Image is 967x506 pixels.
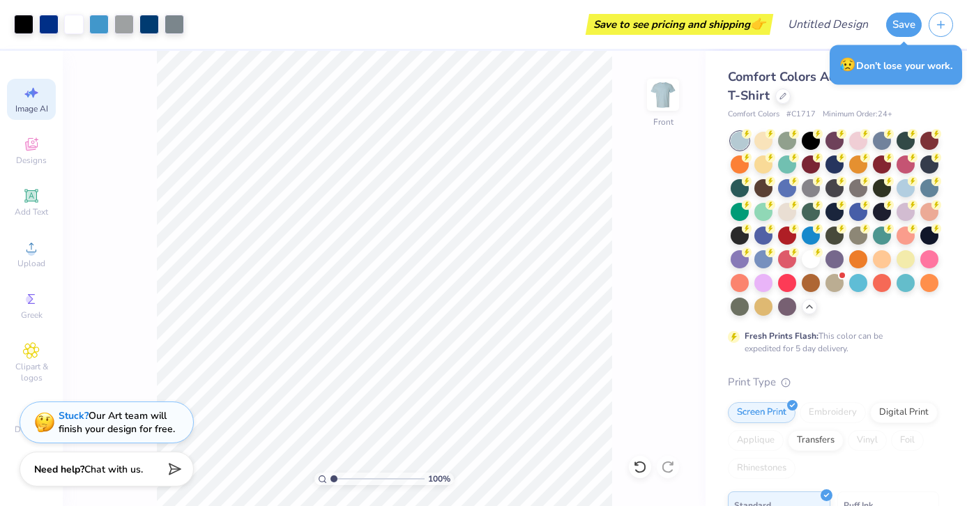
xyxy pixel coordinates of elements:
[830,45,962,85] div: Don’t lose your work.
[21,309,43,321] span: Greek
[16,155,47,166] span: Designs
[788,430,844,451] div: Transfers
[745,330,818,342] strong: Fresh Prints Flash:
[823,109,892,121] span: Minimum Order: 24 +
[15,103,48,114] span: Image AI
[428,473,450,485] span: 100 %
[649,81,677,109] img: Front
[728,458,795,479] div: Rhinestones
[17,258,45,269] span: Upload
[15,206,48,217] span: Add Text
[15,424,48,435] span: Decorate
[728,374,939,390] div: Print Type
[728,68,935,104] span: Comfort Colors Adult Heavyweight T-Shirt
[589,14,770,35] div: Save to see pricing and shipping
[886,13,922,37] button: Save
[59,409,175,436] div: Our Art team will finish your design for free.
[745,330,916,355] div: This color can be expedited for 5 day delivery.
[7,361,56,383] span: Clipart & logos
[59,409,89,422] strong: Stuck?
[777,10,879,38] input: Untitled Design
[870,402,938,423] div: Digital Print
[653,116,673,128] div: Front
[728,430,784,451] div: Applique
[84,463,143,476] span: Chat with us.
[750,15,766,32] span: 👉
[786,109,816,121] span: # C1717
[800,402,866,423] div: Embroidery
[891,430,924,451] div: Foil
[848,430,887,451] div: Vinyl
[728,109,779,121] span: Comfort Colors
[34,463,84,476] strong: Need help?
[839,56,856,74] span: 😥
[728,402,795,423] div: Screen Print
